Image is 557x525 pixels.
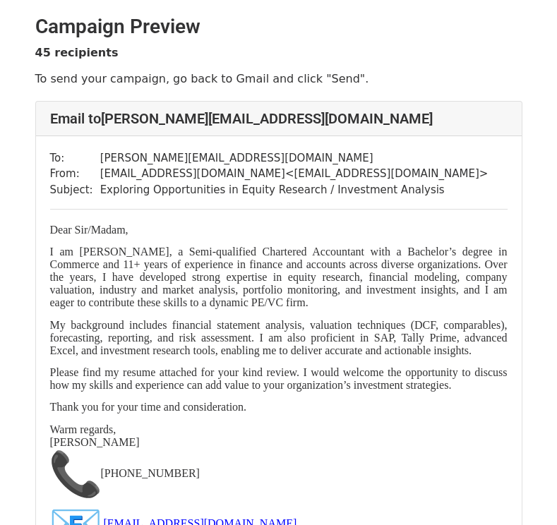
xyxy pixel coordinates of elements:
[50,166,100,182] td: From:
[100,166,489,182] td: [EMAIL_ADDRESS][DOMAIN_NAME] < [EMAIL_ADDRESS][DOMAIN_NAME] >
[100,150,489,167] td: [PERSON_NAME][EMAIL_ADDRESS][DOMAIN_NAME]
[50,319,508,356] span: My background includes financial statement analysis, valuation techniques (DCF, comparables), for...
[100,182,489,198] td: Exploring Opportunities in Equity Research / Investment Analysis
[50,423,140,448] span: Warm regards, [PERSON_NAME]
[50,110,508,127] h4: Email to [PERSON_NAME][EMAIL_ADDRESS][DOMAIN_NAME]
[50,366,508,391] span: Please find my resume attached for your kind review. I would welcome the opportunity to discuss h...
[101,466,200,478] span: [PHONE_NUMBER]
[50,246,508,308] span: I am [PERSON_NAME], a Semi-qualified Chartered Accountant with a Bachelor’s degree in Commerce an...
[50,224,128,236] span: Dear Sir/Madam,
[50,401,247,413] span: Thank you for your time and consideration.
[35,46,119,59] strong: 45 recipients
[50,150,100,167] td: To:
[50,182,100,198] td: Subject:
[35,71,522,86] p: To send your campaign, go back to Gmail and click "Send".
[35,15,522,39] h2: Campaign Preview
[50,449,101,500] img: 📞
